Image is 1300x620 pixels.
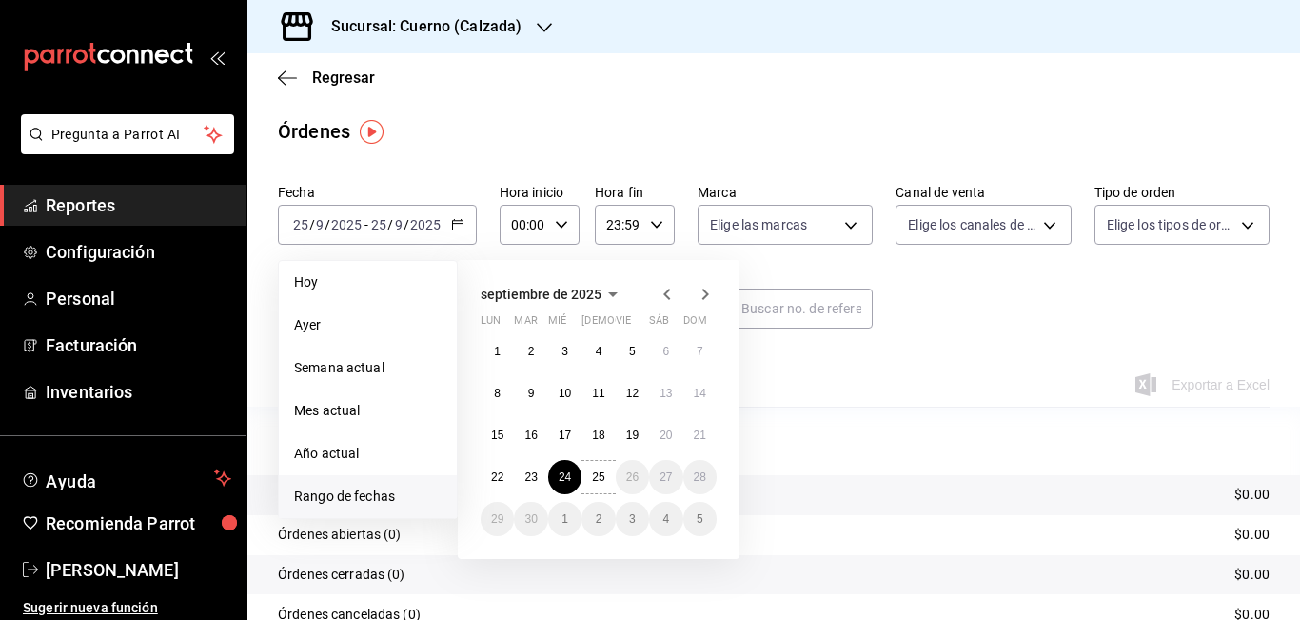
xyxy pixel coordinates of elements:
button: 24 de septiembre de 2025 [548,460,581,494]
input: -- [394,217,404,232]
abbr: 2 de octubre de 2025 [596,512,602,526]
p: $0.00 [1234,525,1270,545]
abbr: 17 de septiembre de 2025 [559,429,571,442]
label: Tipo de orden [1094,186,1270,199]
abbr: miércoles [548,314,566,334]
button: 8 de septiembre de 2025 [481,376,514,410]
span: Inventarios [46,379,231,405]
button: 1 de octubre de 2025 [548,502,581,536]
span: Ayer [294,315,442,335]
button: 2 de octubre de 2025 [581,502,615,536]
button: 9 de septiembre de 2025 [514,376,547,410]
label: Hora fin [595,186,675,199]
label: Canal de venta [896,186,1071,199]
input: Buscar no. de referencia [741,290,873,328]
button: 4 de septiembre de 2025 [581,334,615,369]
a: Pregunta a Parrot AI [13,138,234,158]
span: Mes actual [294,401,442,421]
abbr: 9 de septiembre de 2025 [528,387,535,400]
button: 5 de octubre de 2025 [683,502,717,536]
input: ---- [409,217,442,232]
button: 28 de septiembre de 2025 [683,460,717,494]
button: 22 de septiembre de 2025 [481,460,514,494]
abbr: 3 de octubre de 2025 [629,512,636,526]
abbr: 13 de septiembre de 2025 [660,387,672,400]
button: 6 de septiembre de 2025 [649,334,682,369]
abbr: 11 de septiembre de 2025 [592,387,604,400]
button: 1 de septiembre de 2025 [481,334,514,369]
span: / [309,217,315,232]
button: 18 de septiembre de 2025 [581,418,615,452]
abbr: 3 de septiembre de 2025 [561,345,568,358]
span: Elige los canales de venta [908,215,1035,234]
span: / [404,217,409,232]
span: Pregunta a Parrot AI [51,125,205,145]
abbr: sábado [649,314,669,334]
input: -- [315,217,325,232]
span: Rango de fechas [294,487,442,507]
abbr: 10 de septiembre de 2025 [559,387,571,400]
abbr: 20 de septiembre de 2025 [660,429,672,442]
abbr: 1 de octubre de 2025 [561,512,568,526]
button: 25 de septiembre de 2025 [581,460,615,494]
span: Reportes [46,192,231,218]
input: ---- [330,217,363,232]
span: [PERSON_NAME] [46,557,231,583]
p: $0.00 [1234,485,1270,505]
button: Regresar [278,69,375,87]
span: Hoy [294,272,442,292]
span: Ayuda [46,467,207,490]
abbr: 25 de septiembre de 2025 [592,470,604,484]
abbr: 6 de septiembre de 2025 [662,345,669,358]
abbr: domingo [683,314,707,334]
span: / [325,217,330,232]
button: 20 de septiembre de 2025 [649,418,682,452]
button: 13 de septiembre de 2025 [649,376,682,410]
span: Semana actual [294,358,442,378]
abbr: lunes [481,314,501,334]
label: Fecha [278,186,477,199]
button: Pregunta a Parrot AI [21,114,234,154]
button: 27 de septiembre de 2025 [649,460,682,494]
abbr: 18 de septiembre de 2025 [592,429,604,442]
button: 19 de septiembre de 2025 [616,418,649,452]
abbr: 2 de septiembre de 2025 [528,345,535,358]
abbr: 19 de septiembre de 2025 [626,429,639,442]
button: 10 de septiembre de 2025 [548,376,581,410]
button: 23 de septiembre de 2025 [514,460,547,494]
button: 2 de septiembre de 2025 [514,334,547,369]
button: 15 de septiembre de 2025 [481,418,514,452]
button: 3 de octubre de 2025 [616,502,649,536]
button: 11 de septiembre de 2025 [581,376,615,410]
span: Personal [46,286,231,311]
button: 7 de septiembre de 2025 [683,334,717,369]
abbr: 7 de septiembre de 2025 [697,345,703,358]
span: Año actual [294,444,442,464]
abbr: jueves [581,314,694,334]
button: 16 de septiembre de 2025 [514,418,547,452]
button: open_drawer_menu [209,50,225,65]
abbr: 26 de septiembre de 2025 [626,470,639,484]
input: -- [370,217,387,232]
span: Elige las marcas [710,215,807,234]
h3: Sucursal: Cuerno (Calzada) [316,15,522,38]
button: 5 de septiembre de 2025 [616,334,649,369]
abbr: 5 de octubre de 2025 [697,512,703,526]
input: -- [292,217,309,232]
span: Sugerir nueva función [23,598,231,618]
abbr: 23 de septiembre de 2025 [524,470,537,484]
p: $0.00 [1234,565,1270,585]
abbr: 21 de septiembre de 2025 [694,429,706,442]
abbr: 5 de septiembre de 2025 [629,345,636,358]
abbr: 28 de septiembre de 2025 [694,470,706,484]
button: 17 de septiembre de 2025 [548,418,581,452]
button: 12 de septiembre de 2025 [616,376,649,410]
button: 30 de septiembre de 2025 [514,502,547,536]
button: 29 de septiembre de 2025 [481,502,514,536]
abbr: 1 de septiembre de 2025 [494,345,501,358]
abbr: 12 de septiembre de 2025 [626,387,639,400]
abbr: 16 de septiembre de 2025 [524,429,537,442]
button: septiembre de 2025 [481,283,624,306]
img: Tooltip marker [360,120,384,144]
